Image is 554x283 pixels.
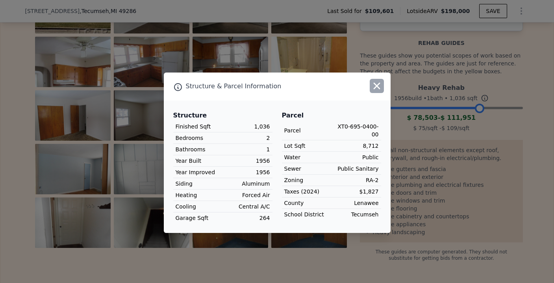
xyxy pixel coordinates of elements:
div: Bathrooms [176,145,223,153]
div: School District [284,210,332,218]
div: Structure & Parcel Information [164,81,345,92]
div: Year Built [176,157,223,165]
div: Taxes (2024) [284,188,332,195]
div: Public Sanitary [332,165,379,173]
div: 264 [223,214,270,222]
div: Structure [173,110,272,121]
div: Water [284,153,332,161]
div: Public [332,153,379,161]
div: Cooling [176,203,223,210]
div: Year Improved [176,168,223,176]
div: Lot Sqft [284,142,332,150]
div: 1956 [223,168,270,176]
div: Aluminum [223,180,270,188]
div: Central A/C [223,203,270,210]
div: Bedrooms [176,134,223,142]
div: County [284,199,332,207]
div: Tecumseh [332,210,379,218]
div: Sewer [284,165,332,173]
div: Heating [176,191,223,199]
div: 1,036 [223,123,270,130]
div: Finished Sqft [176,123,223,130]
div: Garage Sqft [176,214,223,222]
div: 1 [223,145,270,153]
div: $1,827 [332,188,379,195]
div: Forced Air [223,191,270,199]
div: Siding [176,180,223,188]
div: Zoning [284,176,332,184]
div: XT0-695-0400-00 [332,123,379,138]
div: 2 [223,134,270,142]
div: 8,712 [332,142,379,150]
div: 1956 [223,157,270,165]
div: Parcel [284,127,332,134]
div: Lenawee [332,199,379,207]
div: RA-2 [332,176,379,184]
div: Parcel [282,110,381,121]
